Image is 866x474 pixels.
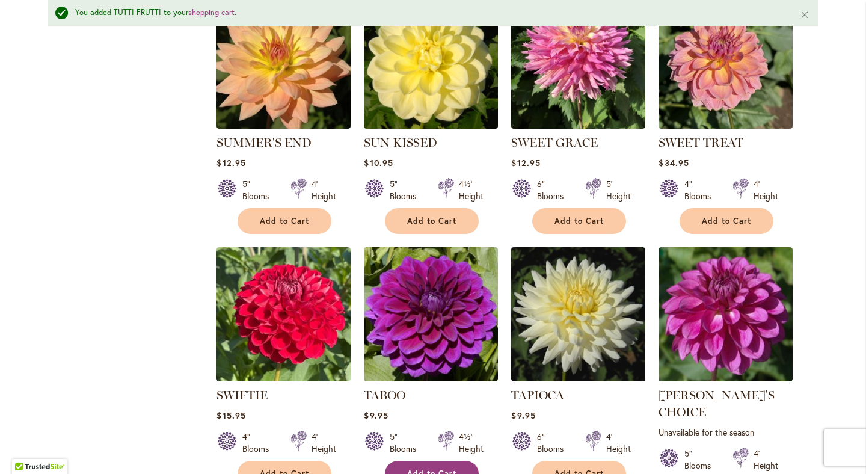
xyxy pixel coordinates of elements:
img: SWIFTIE [216,247,351,381]
a: SUN KISSED [364,135,437,150]
a: SWEET GRACE [511,135,598,150]
span: $10.95 [364,157,393,168]
button: Add to Cart [680,208,773,234]
div: 6" Blooms [537,178,571,202]
img: TAPIOCA [511,247,645,381]
span: Add to Cart [554,216,604,226]
a: SWEET TREAT [659,120,793,131]
button: Add to Cart [532,208,626,234]
div: 4½' Height [459,178,484,202]
div: 4½' Height [459,431,484,455]
a: SUN KISSED [364,120,498,131]
span: Add to Cart [702,216,751,226]
div: You added TUTTI FRUTTI to your . [75,7,782,19]
a: TABOO [364,388,405,402]
a: [PERSON_NAME]'S CHOICE [659,388,775,419]
div: 4" Blooms [242,431,276,455]
span: $9.95 [364,410,388,421]
iframe: Launch Accessibility Center [9,431,43,465]
div: 4' Height [606,431,631,455]
a: shopping cart [188,7,235,17]
span: $12.95 [216,157,245,168]
div: 4' Height [312,431,336,455]
a: SWEET TREAT [659,135,743,150]
button: Add to Cart [238,208,331,234]
div: 4' Height [312,178,336,202]
span: Add to Cart [260,216,309,226]
a: SWEET GRACE [511,120,645,131]
div: 5' Height [606,178,631,202]
span: $12.95 [511,157,540,168]
p: Unavailable for the season [659,426,793,438]
span: $9.95 [511,410,535,421]
div: 5" Blooms [390,431,423,455]
a: TED'S CHOICE [659,372,793,384]
span: Add to Cart [407,216,456,226]
span: $15.95 [216,410,245,421]
div: 5" Blooms [684,448,718,472]
img: TED'S CHOICE [659,247,793,381]
div: 5" Blooms [390,178,423,202]
div: 6" Blooms [537,431,571,455]
div: 4" Blooms [684,178,718,202]
span: $34.95 [659,157,689,168]
a: SUMMER'S END [216,135,312,150]
a: TAPIOCA [511,372,645,384]
button: Add to Cart [385,208,479,234]
div: 4' Height [754,448,778,472]
a: SWIFTIE [216,388,268,402]
a: TAPIOCA [511,388,564,402]
a: SWIFTIE [216,372,351,384]
a: SUMMER'S END [216,120,351,131]
div: 5" Blooms [242,178,276,202]
a: TABOO [364,372,498,384]
div: 4' Height [754,178,778,202]
img: TABOO [364,247,498,381]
